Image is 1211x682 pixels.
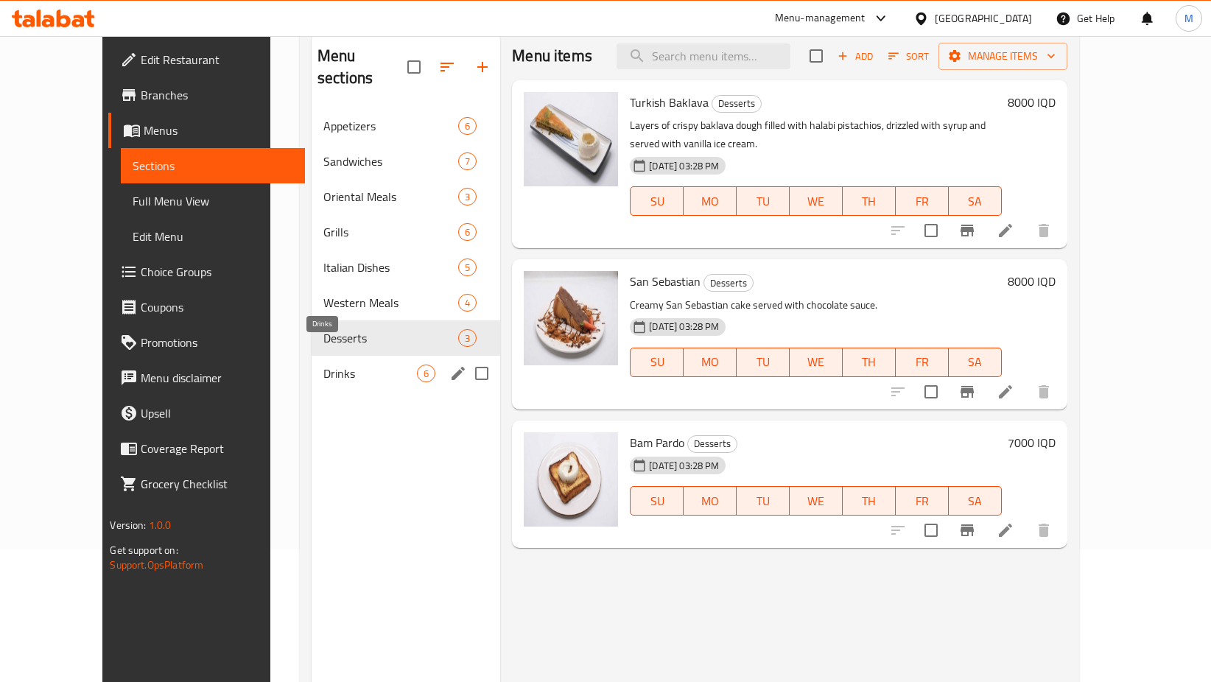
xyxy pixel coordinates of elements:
span: WE [796,191,837,212]
span: Sort items [879,45,938,68]
button: delete [1026,213,1061,248]
span: 6 [418,367,435,381]
div: Italian Dishes [323,259,458,276]
button: TH [843,348,896,377]
div: items [458,152,477,170]
span: [DATE] 03:28 PM [643,459,725,473]
span: Bam Pardo [630,432,684,454]
div: Oriental Meals3 [312,179,500,214]
button: SU [630,348,684,377]
a: Edit Menu [121,219,305,254]
button: delete [1026,513,1061,548]
span: Get support on: [110,541,178,560]
div: items [458,117,477,135]
span: SA [955,191,996,212]
span: San Sebastian [630,270,701,292]
div: items [458,329,477,347]
span: Edit Menu [133,228,293,245]
span: WE [796,491,837,512]
span: Select to update [916,215,947,246]
span: Desserts [712,95,761,112]
button: MO [684,348,737,377]
span: MO [689,351,731,373]
a: Upsell [108,396,305,431]
a: Choice Groups [108,254,305,289]
div: Desserts [687,435,737,453]
button: TU [737,186,790,216]
span: Upsell [141,404,293,422]
span: Select all sections [399,52,429,82]
img: San Sebastian [524,271,618,365]
nav: Menu sections [312,102,500,397]
button: FR [896,186,949,216]
div: Western Meals4 [312,285,500,320]
span: 6 [459,119,476,133]
span: Version: [110,516,146,535]
span: [DATE] 03:28 PM [643,159,725,173]
span: Select to update [916,515,947,546]
span: MO [689,191,731,212]
span: Branches [141,86,293,104]
button: FR [896,486,949,516]
span: TH [849,351,890,373]
a: Full Menu View [121,183,305,219]
h6: 8000 IQD [1008,92,1056,113]
button: SA [949,348,1002,377]
span: Grills [323,223,458,241]
button: WE [790,348,843,377]
div: Sandwiches [323,152,458,170]
span: WE [796,351,837,373]
span: TH [849,491,890,512]
button: MO [684,486,737,516]
span: Coupons [141,298,293,316]
span: Full Menu View [133,192,293,210]
span: Desserts [323,329,458,347]
span: Select to update [916,376,947,407]
span: M [1184,10,1193,27]
img: Turkish Baklava [524,92,618,186]
span: 3 [459,331,476,345]
a: Menus [108,113,305,148]
span: [DATE] 03:28 PM [643,320,725,334]
span: SA [955,351,996,373]
button: MO [684,186,737,216]
a: Edit menu item [997,222,1014,239]
span: SU [636,491,678,512]
span: Menus [144,122,293,139]
span: Add item [832,45,879,68]
div: Menu-management [775,10,866,27]
span: Sections [133,157,293,175]
span: 1.0.0 [149,516,172,535]
button: Branch-specific-item [950,374,985,409]
span: 6 [459,225,476,239]
a: Menu disclaimer [108,360,305,396]
a: Edit menu item [997,383,1014,401]
button: edit [447,362,469,384]
a: Support.OpsPlatform [110,555,203,574]
span: Manage items [950,47,1056,66]
div: Desserts [703,274,754,292]
span: Select section [801,41,832,71]
a: Promotions [108,325,305,360]
button: WE [790,486,843,516]
input: search [617,43,790,69]
button: Branch-specific-item [950,513,985,548]
div: [GEOGRAPHIC_DATA] [935,10,1032,27]
button: Sort [885,45,933,68]
p: Layers of crispy baklava dough filled with halabi pistachios, drizzled with syrup and served with... [630,116,1001,153]
span: Appetizers [323,117,458,135]
div: Oriental Meals [323,188,458,205]
div: items [417,365,435,382]
span: 7 [459,155,476,169]
h6: 8000 IQD [1008,271,1056,292]
span: SU [636,191,678,212]
button: Add [832,45,879,68]
div: Grills6 [312,214,500,250]
button: FR [896,348,949,377]
button: TH [843,486,896,516]
div: Desserts [712,95,762,113]
span: Sort sections [429,49,465,85]
span: Grocery Checklist [141,475,293,493]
